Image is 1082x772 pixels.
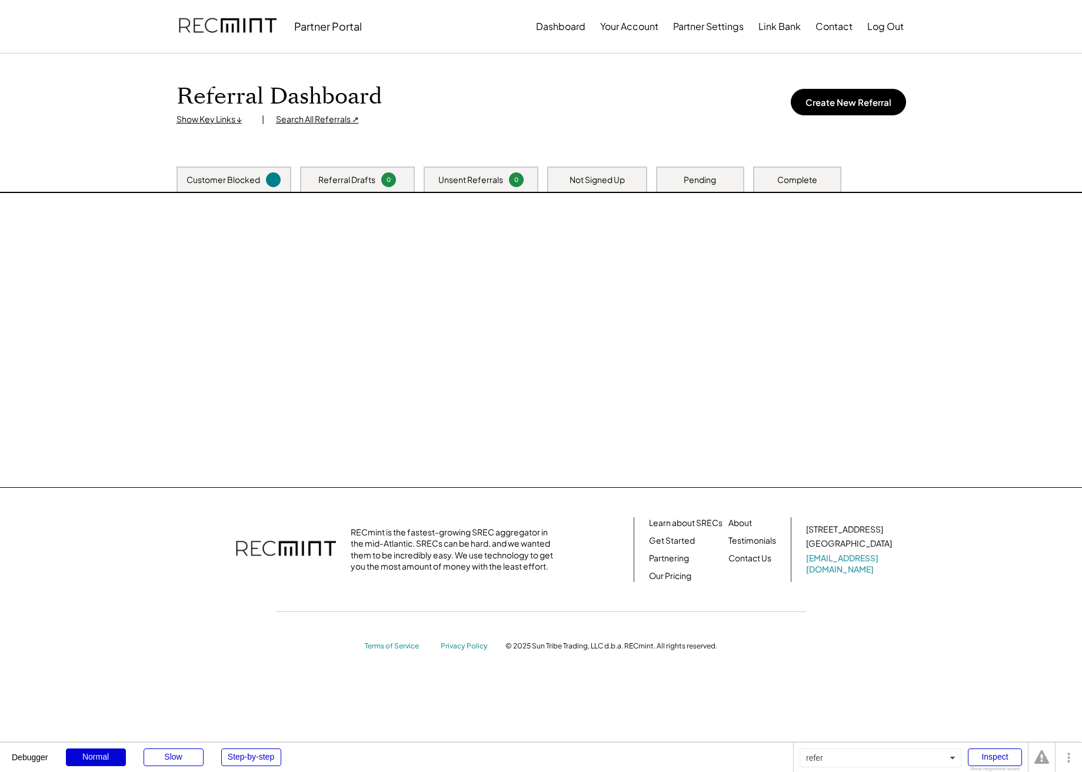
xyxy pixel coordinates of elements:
[570,174,625,186] div: Not Signed Up
[236,529,336,570] img: recmint-logotype%403x.png
[294,19,362,33] div: Partner Portal
[144,748,204,766] div: Slow
[777,174,817,186] div: Complete
[536,15,585,38] button: Dashboard
[649,517,723,529] a: Learn about SRECs
[673,15,744,38] button: Partner Settings
[179,6,277,46] img: recmint-logotype%403x.png
[806,553,894,575] a: [EMAIL_ADDRESS][DOMAIN_NAME]
[177,83,382,111] h1: Referral Dashboard
[600,15,658,38] button: Your Account
[800,748,961,767] div: refer
[505,641,717,651] div: © 2025 Sun Tribe Trading, LLC d.b.a. RECmint. All rights reserved.
[318,174,375,186] div: Referral Drafts
[365,641,430,651] a: Terms of Service
[649,570,691,582] a: Our Pricing
[66,748,126,766] div: Normal
[276,114,359,125] div: Search All Referrals ↗
[262,114,264,125] div: |
[968,748,1022,766] div: Inspect
[728,517,752,529] a: About
[728,535,776,547] a: Testimonials
[867,15,904,38] button: Log Out
[728,553,771,564] a: Contact Us
[806,524,883,535] div: [STREET_ADDRESS]
[441,641,494,651] a: Privacy Policy
[12,743,48,761] div: Debugger
[649,553,689,564] a: Partnering
[187,174,260,186] div: Customer Blocked
[649,535,695,547] a: Get Started
[221,748,281,766] div: Step-by-step
[383,175,394,184] div: 0
[815,15,853,38] button: Contact
[351,527,560,573] div: RECmint is the fastest-growing SREC aggregator in the mid-Atlantic. SRECs can be hard, and we wan...
[968,767,1022,771] div: Show responsive boxes
[758,15,801,38] button: Link Bank
[438,174,503,186] div: Unsent Referrals
[806,538,892,550] div: [GEOGRAPHIC_DATA]
[684,174,716,186] div: Pending
[791,89,906,115] button: Create New Referral
[177,114,250,125] div: Show Key Links ↓
[511,175,522,184] div: 0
